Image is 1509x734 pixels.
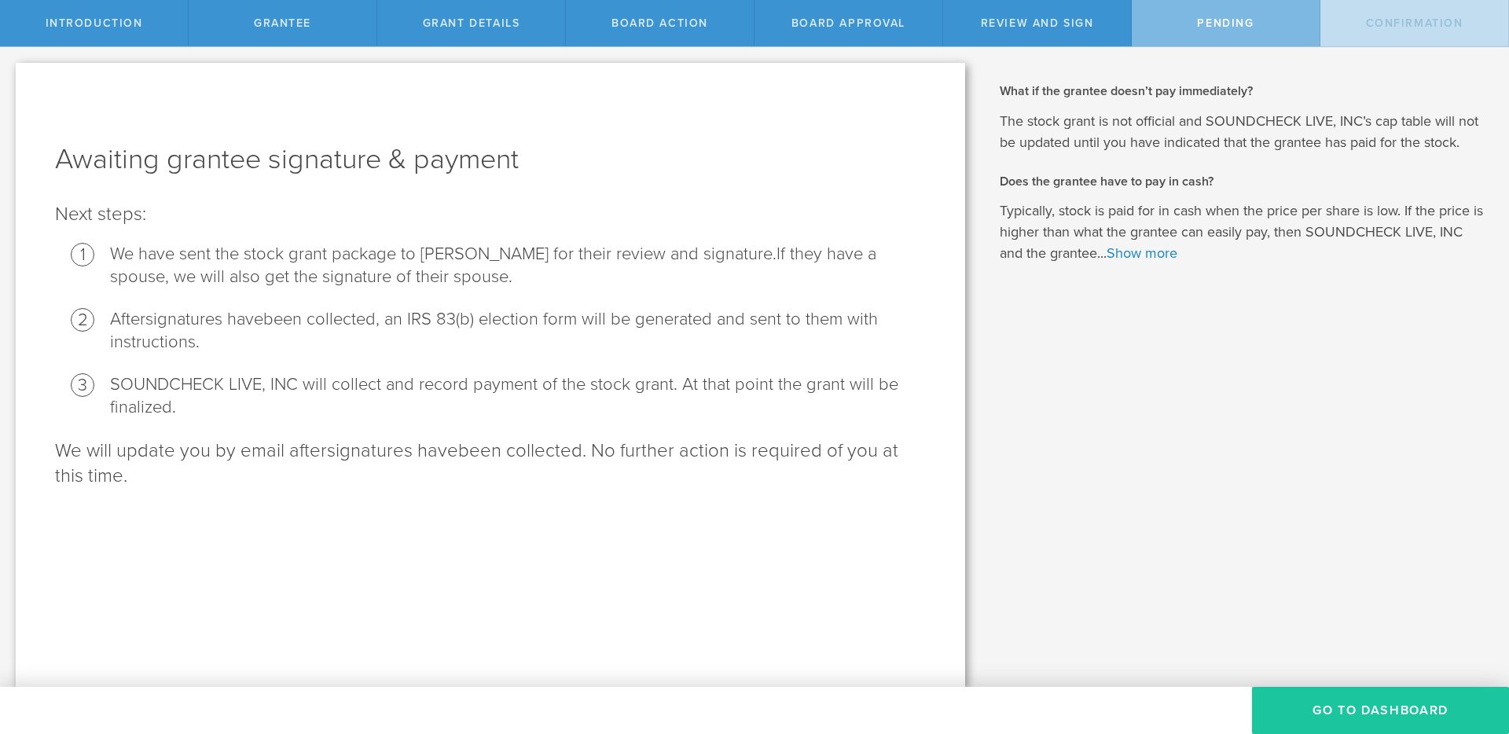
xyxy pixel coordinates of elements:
h2: What if the grantee doesn’t pay immediately? [1000,83,1485,100]
span: Pending [1197,17,1254,30]
li: We have sent the stock grant package to [PERSON_NAME] for their review and signature . [110,243,926,288]
p: Next steps: [55,202,926,227]
span: Grant Details [423,17,520,30]
span: signatures have [327,439,458,462]
p: We will update you by email after been collected. No further action is required of you at this time. [55,439,926,489]
a: Show more [1107,244,1177,262]
h1: Awaiting grantee signature & payment [55,141,926,178]
span: Confirmation [1366,17,1463,30]
li: After been collected, an IRS 83(b) election form will be generated and sent to them with instruct... [110,308,926,354]
span: signatures have [145,309,263,329]
span: Board Approval [791,17,905,30]
h2: Does the grantee have to pay in cash? [1000,173,1485,190]
p: Typically, stock is paid for in cash when the price per share is low. If the price is higher than... [1000,200,1485,264]
button: Go To Dashboard [1252,687,1509,734]
span: Review and Sign [981,17,1094,30]
li: SOUNDCHECK LIVE, INC will collect and record payment of the stock grant. At that point the grant ... [110,373,926,419]
iframe: Chat Widget [1430,611,1509,687]
p: The stock grant is not official and SOUNDCHECK LIVE, INC’s cap table will not be updated until yo... [1000,111,1485,153]
span: Board Action [611,17,708,30]
span: Grantee [254,17,311,30]
span: Introduction [46,17,143,30]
